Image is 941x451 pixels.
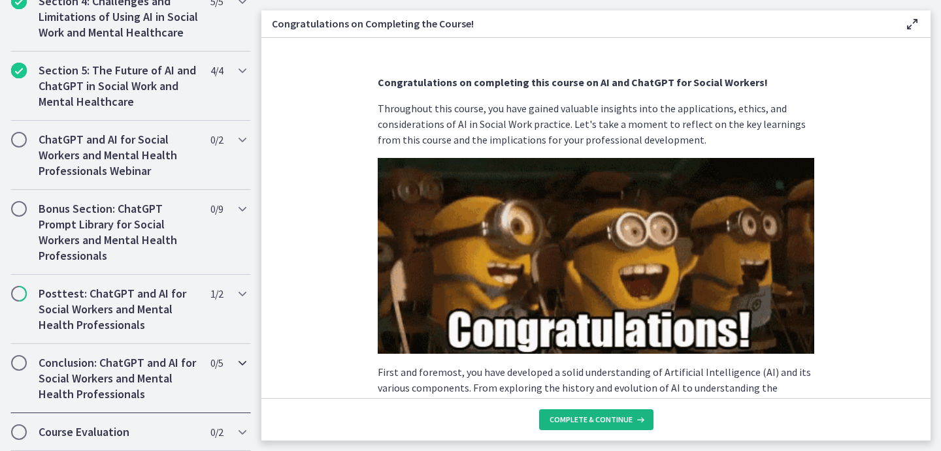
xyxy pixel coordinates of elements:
[539,409,653,430] button: Complete & continue
[39,201,198,264] h2: Bonus Section: ChatGPT Prompt Library for Social Workers and Mental Health Professionals
[210,355,223,371] span: 0 / 5
[210,201,223,217] span: 0 / 9
[210,132,223,148] span: 0 / 2
[39,63,198,110] h2: Section 5: The Future of AI and ChatGPT in Social Work and Mental Healthcare
[39,286,198,333] h2: Posttest: ChatGPT and AI for Social Workers and Mental Health Professionals
[39,355,198,402] h2: Conclusion: ChatGPT and AI for Social Workers and Mental Health Professionals
[11,63,27,78] i: Completed
[550,414,633,425] span: Complete & continue
[378,76,768,89] strong: Congratulations on completing this course on AI and ChatGPT for Social Workers!
[39,424,198,440] h2: Course Evaluation
[378,101,814,148] p: Throughout this course, you have gained valuable insights into the applications, ethics, and cons...
[210,63,223,78] span: 4 / 4
[39,132,198,179] h2: ChatGPT and AI for Social Workers and Mental Health Professionals Webinar
[272,16,883,31] h3: Congratulations on Completing the Course!
[210,286,223,302] span: 1 / 2
[378,364,814,443] p: First and foremost, you have developed a solid understanding of Artificial Intelligence (AI) and ...
[210,424,223,440] span: 0 / 2
[378,158,814,354] img: congrats.gif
